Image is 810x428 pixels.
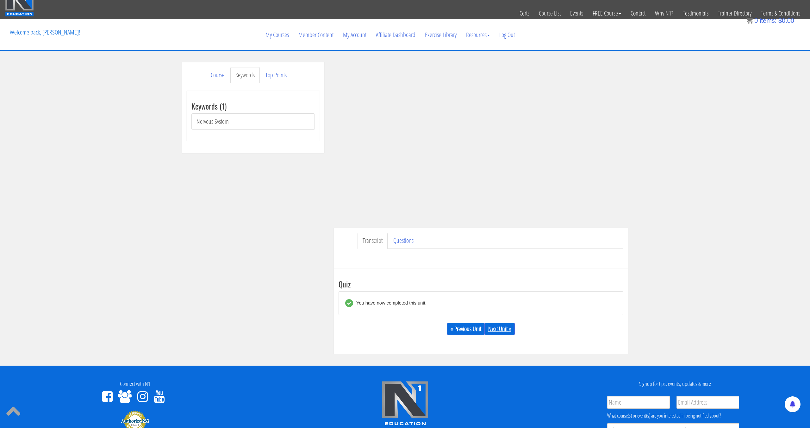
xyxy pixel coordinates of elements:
a: Next Unit » [485,323,515,335]
span: 0 [754,17,758,24]
span: $ [778,17,782,24]
img: n1-edu-logo [381,381,429,428]
a: Affiliate Dashboard [371,20,420,50]
a: « Previous Unit [447,323,485,335]
a: Questions [388,233,419,249]
div: You have now completed this unit. [353,299,427,307]
a: My Courses [261,20,294,50]
a: Log Out [495,20,520,50]
a: Transcript [358,233,388,249]
a: Resources [461,20,495,50]
a: My Account [338,20,371,50]
img: icon11.png [746,17,753,24]
a: Keywords [230,67,260,83]
a: Course [206,67,230,83]
a: 0 items: $0.00 [746,17,794,24]
a: Exercise Library [420,20,461,50]
input: Email Address [676,396,739,409]
h3: Quiz [339,280,623,288]
a: Top Points [260,67,292,83]
bdi: 0.00 [778,17,794,24]
input: Name [607,396,670,409]
a: Member Content [294,20,338,50]
p: Welcome back, [PERSON_NAME]! [5,20,85,45]
h4: Signup for tips, events, updates & more [545,381,805,387]
h4: Connect with N1 [5,381,265,387]
a: Nervous System [191,113,315,130]
h3: Keywords (1) [191,102,315,110]
div: What course(s) or event(s) are you interested in being notified about? [607,412,739,419]
span: items: [760,17,776,24]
